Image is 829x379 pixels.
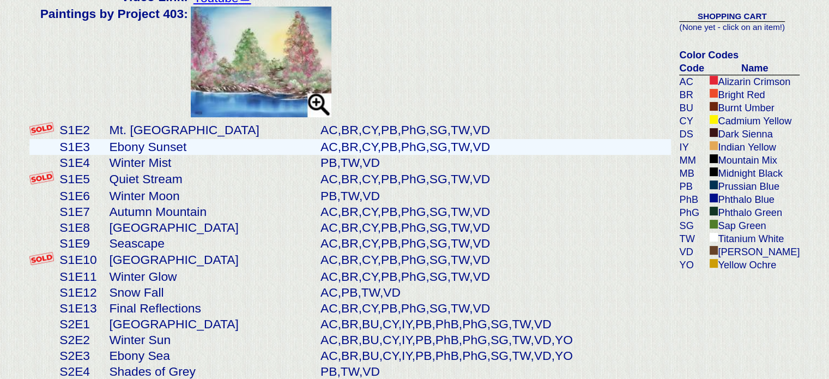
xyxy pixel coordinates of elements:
td: Quiet Stream [106,171,318,188]
td: AC,BR,CY,PB,PhG,SG,TW,VD [318,236,671,251]
td: Bright Red [707,88,800,101]
td: PB,TW,VD [318,155,671,171]
td: Mt. [GEOGRAPHIC_DATA] [106,122,318,139]
td: Midnight Black [707,167,800,180]
td: MM [679,154,707,167]
td: VD [679,245,707,258]
td: BR [679,88,707,101]
td: AC,BR,BU,CY,IY,PB,PhB,PhG,SG,TW,VD [318,316,671,332]
td: S1E5 [57,171,106,188]
td: Cadmium Yellow [707,115,800,128]
img: ImgSvc.ashx [191,7,332,117]
th: Color Codes [679,49,800,62]
td: Final Reflections [106,300,318,316]
th: Code [679,62,707,75]
img: sold-38.png [29,252,55,265]
td: S2E1 [57,316,106,332]
td: CY [679,115,707,128]
td: DS [679,128,707,141]
td: AC,BR,CY,PB,PhG,SG,TW,VD [318,220,671,236]
th: Name [707,62,800,75]
td: Burnt Umber [707,101,800,115]
td: PB [679,180,707,193]
td: YO [679,258,707,272]
td: Snow Fall [106,285,318,300]
td: S1E11 [57,269,106,285]
td: Winter Glow [106,269,318,285]
th: SHOPPING CART [679,11,784,22]
td: SG [679,219,707,232]
td: AC [679,75,707,89]
td: S1E8 [57,220,106,236]
td: S1E7 [57,204,106,220]
td: Winter Mist [106,155,318,171]
td: S1E3 [57,139,106,155]
td: [GEOGRAPHIC_DATA] [106,251,318,269]
td: BU [679,101,707,115]
td: Prussian Blue [707,180,800,193]
td: Indian Yellow [707,141,800,154]
td: AC,BR,CY,PB,PhG,SG,TW,VD [318,300,671,316]
img: sold-38.png [29,122,55,135]
td: AC,BR,CY,PB,PhG,SG,TW,VD [318,269,671,285]
td: MB [679,167,707,180]
td: [GEOGRAPHIC_DATA] [106,220,318,236]
td: AC,PB,TW,VD [318,285,671,300]
td: Seascape [106,236,318,251]
td: PhG [679,206,707,219]
td: Winter Moon [106,188,318,204]
td: AC,BR,CY,PB,PhG,SG,TW,VD [318,251,671,269]
td: S2E2 [57,332,106,348]
td: PhB [679,193,707,206]
td: S1E12 [57,285,106,300]
td: AC,BR,CY,PB,PhG,SG,TW,VD [318,171,671,188]
td: AC,BR,BU,CY,IY,PB,PhB,PhG,SG,TW,VD,YO [318,332,671,348]
td: Dark Sienna [707,128,800,141]
td: Titanium White [707,232,800,245]
td: S1E2 [57,122,106,139]
td: S1E10 [57,251,106,269]
td: [PERSON_NAME] [707,245,800,258]
td: [GEOGRAPHIC_DATA] [106,316,318,332]
td: Sap Green [707,219,800,232]
img: sold-38.png [29,171,55,184]
td: Paintings by Project 403: [40,6,191,121]
td: S1E9 [57,236,106,251]
td: (None yet - click on an item!) [679,22,784,33]
td: TW [679,232,707,245]
td: AC,BR,BU,CY,IY,PB,PhB,PhG,SG,TW,VD,YO [318,348,671,364]
td: AC,BR,CY,PB,PhG,SG,TW,VD [318,122,671,139]
td: Phthalo Green [707,206,800,219]
td: Yellow Ochre [707,258,800,272]
td: Winter Sun [106,332,318,348]
td: S1E4 [57,155,106,171]
td: PB,TW,VD [318,188,671,204]
td: AC,BR,CY,PB,PhG,SG,TW,VD [318,204,671,220]
td: Autumn Mountain [106,204,318,220]
td: Ebony Sea [106,348,318,364]
td: AC,BR,CY,PB,PhG,SG,TW,VD [318,139,671,155]
td: S1E13 [57,300,106,316]
td: S1E6 [57,188,106,204]
td: Alizarin Crimson [707,75,800,89]
td: Ebony Sunset [106,139,318,155]
td: Mountain Mix [707,154,800,167]
td: S2E3 [57,348,106,364]
td: IY [679,141,707,154]
td: Phthalo Blue [707,193,800,206]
